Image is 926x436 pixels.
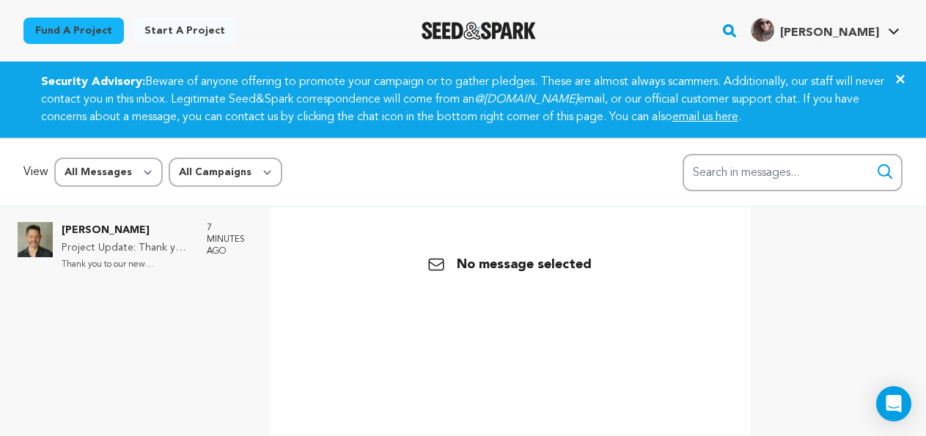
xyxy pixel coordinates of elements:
p: Thank you to our new supporters!&nb... [62,256,192,273]
span: [PERSON_NAME] [780,27,879,39]
img: f38ccb7bd49200ac.jpg [751,18,774,42]
input: Search in messages... [683,154,903,191]
div: Pamela H.'s Profile [751,18,879,42]
a: Seed&Spark Homepage [422,22,537,40]
em: @[DOMAIN_NAME] [474,94,578,106]
img: Seed&Spark Logo Dark Mode [422,22,537,40]
p: View [23,163,48,181]
strong: Security Advisory: [41,76,145,88]
span: Pamela H.'s Profile [748,15,903,46]
a: email us here [672,111,738,123]
div: Beware of anyone offering to promote your campaign or to gather pledges. These are almost always ... [23,73,903,126]
p: [PERSON_NAME] [62,222,192,240]
img: Chris Valenti Photo [18,222,53,257]
div: Open Intercom Messenger [876,386,911,421]
a: Start a project [133,18,237,44]
p: Project Update: Thank you Contributors! [62,240,192,257]
a: Fund a project [23,18,124,44]
p: No message selected [427,254,592,275]
a: Pamela H.'s Profile [748,15,903,42]
p: 7 minutes ago [207,222,252,257]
